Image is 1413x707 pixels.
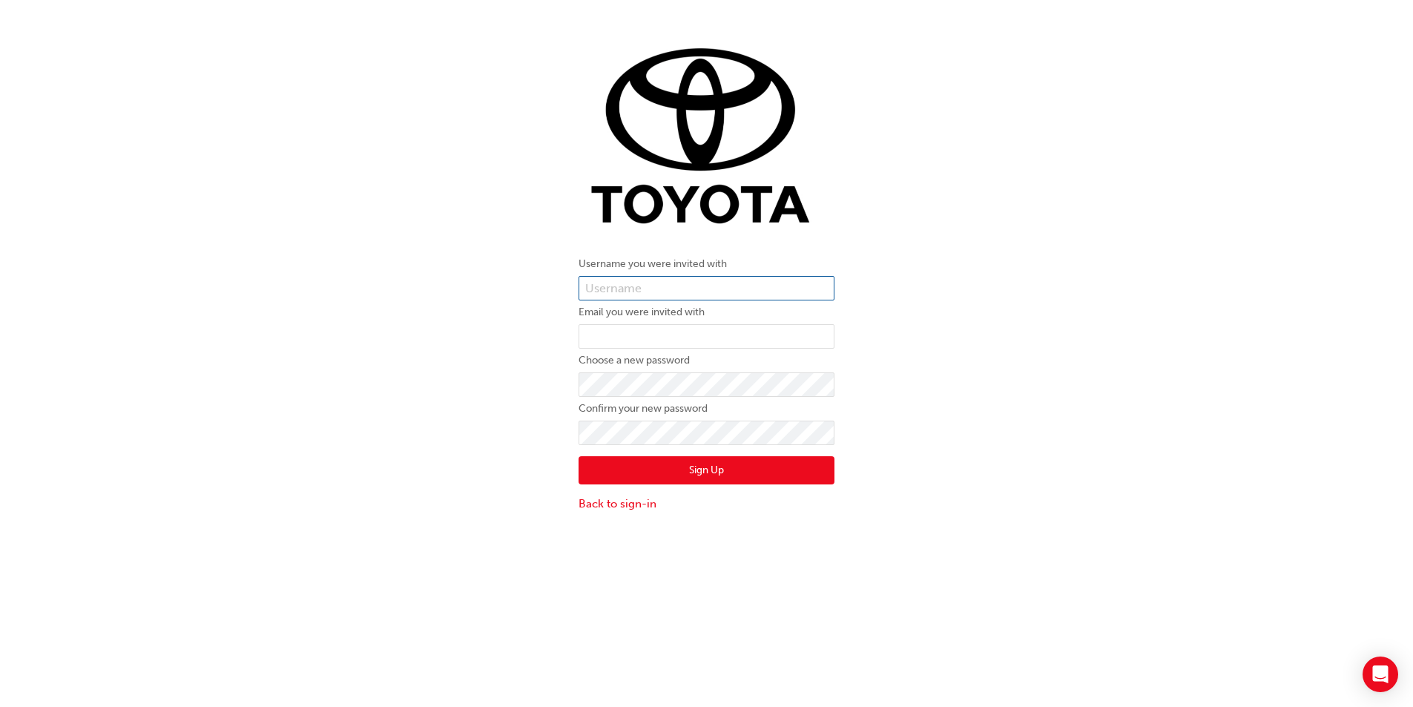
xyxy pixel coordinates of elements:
[579,276,834,301] input: Username
[579,45,834,233] img: Trak
[579,303,834,321] label: Email you were invited with
[579,496,834,513] a: Back to sign-in
[1363,657,1398,692] div: Open Intercom Messenger
[579,400,834,418] label: Confirm your new password
[579,352,834,369] label: Choose a new password
[579,255,834,273] label: Username you were invited with
[579,456,834,484] button: Sign Up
